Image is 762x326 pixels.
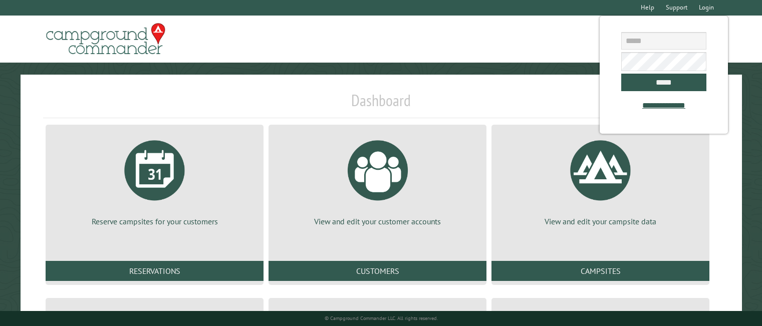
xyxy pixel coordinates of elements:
p: Reserve campsites for your customers [58,216,251,227]
a: Reserve campsites for your customers [58,133,251,227]
a: Campsites [491,261,709,281]
a: View and edit your customer accounts [281,133,474,227]
a: Reservations [46,261,264,281]
p: View and edit your campsite data [503,216,697,227]
h1: Dashboard [43,91,719,118]
img: Campground Commander [43,20,168,59]
a: View and edit your campsite data [503,133,697,227]
p: View and edit your customer accounts [281,216,474,227]
a: Customers [269,261,486,281]
small: © Campground Commander LLC. All rights reserved. [325,315,438,321]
